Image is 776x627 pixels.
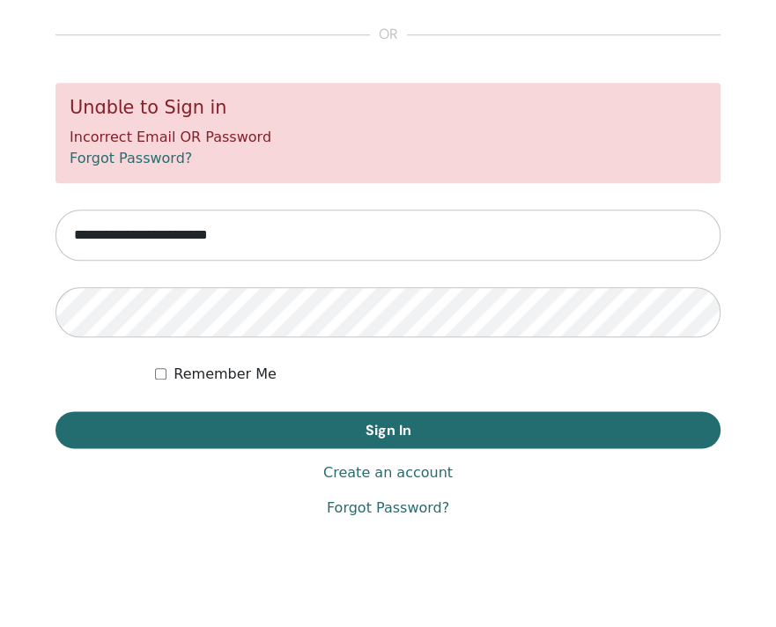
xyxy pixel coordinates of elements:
[370,25,407,46] span: or
[323,462,453,483] a: Create an account
[55,83,721,182] div: Incorrect Email OR Password
[70,97,706,119] h5: Unable to Sign in
[327,498,449,519] a: Forgot Password?
[70,150,192,166] a: Forgot Password?
[155,364,721,385] div: Keep me authenticated indefinitely or until I manually logout
[366,421,411,439] span: Sign In
[55,411,721,448] button: Sign In
[174,364,277,385] label: Remember Me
